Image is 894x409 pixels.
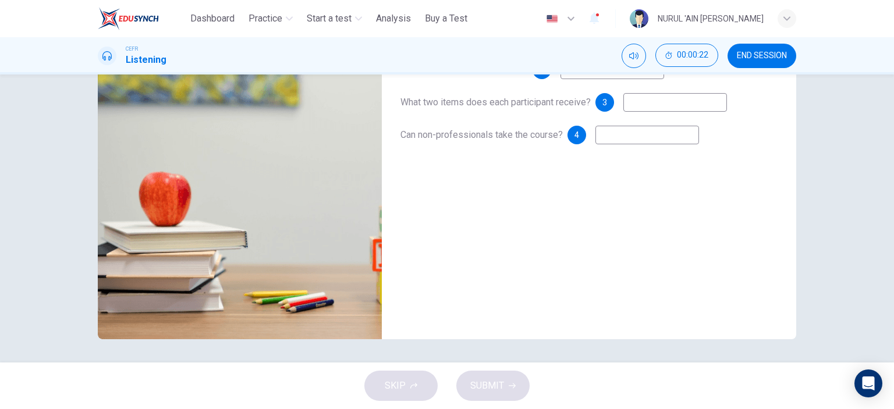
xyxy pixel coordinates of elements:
[307,12,352,26] span: Start a test
[400,97,591,108] span: What two items does each participant receive?
[677,51,708,60] span: 00:00:22
[655,44,718,67] button: 00:00:22
[655,44,718,68] div: Hide
[602,98,607,106] span: 3
[190,12,235,26] span: Dashboard
[854,369,882,397] div: Open Intercom Messenger
[737,51,787,61] span: END SESSION
[302,8,367,29] button: Start a test
[249,12,282,26] span: Practice
[126,53,166,67] h1: Listening
[126,45,138,53] span: CEFR
[728,44,796,68] button: END SESSION
[630,9,648,28] img: Profile picture
[186,8,239,29] button: Dashboard
[545,15,559,23] img: en
[658,12,764,26] div: NURUL 'AIN [PERSON_NAME]
[425,12,467,26] span: Buy a Test
[574,131,579,139] span: 4
[420,8,472,29] button: Buy a Test
[400,129,563,140] span: Can non-professionals take the course?
[376,12,411,26] span: Analysis
[98,7,186,30] a: ELTC logo
[244,8,297,29] button: Practice
[371,8,416,29] button: Analysis
[98,7,159,30] img: ELTC logo
[622,44,646,68] div: Mute
[98,56,382,339] img: Online Presentation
